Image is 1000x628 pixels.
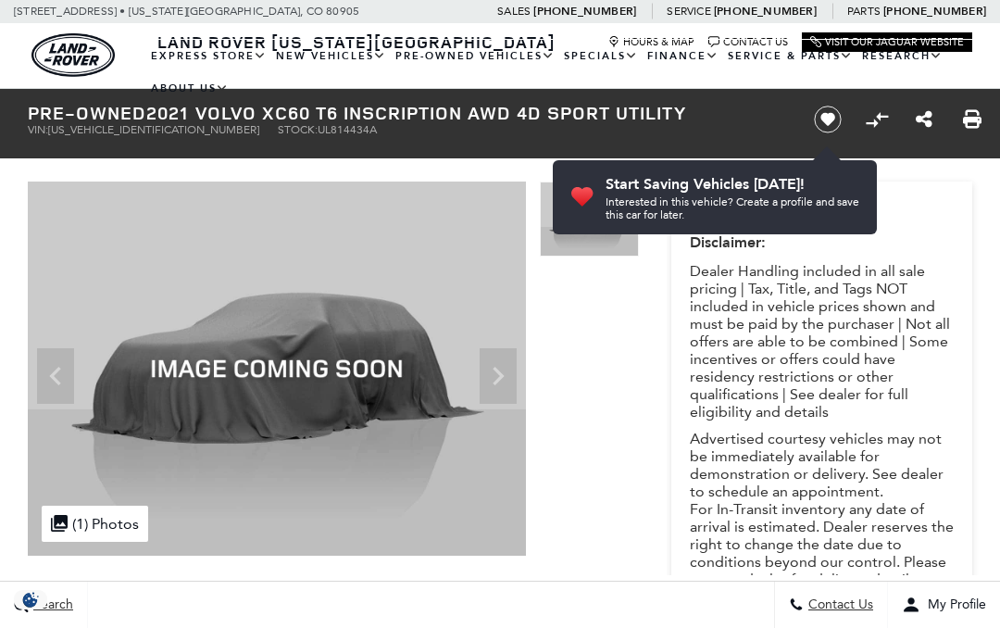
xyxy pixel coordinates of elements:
span: Sales [497,5,531,18]
div: (1) Photos [42,506,148,542]
a: Visit Our Jaguar Website [810,36,964,48]
span: My Profile [920,597,986,613]
a: Share this Pre-Owned 2021 Volvo XC60 T6 Inscription AWD 4D Sport Utility [916,108,932,131]
a: land-rover [31,33,115,77]
section: Click to Open Cookie Consent Modal [9,590,52,609]
img: Used 2021 Blue Volvo T6 Inscription image 1 [28,182,526,556]
strong: Pre-Owned [28,100,146,125]
p: Dealer Handling included in all sale pricing | Tax, Title, and Tags NOT included in vehicle price... [690,262,954,421]
a: Land Rover [US_STATE][GEOGRAPHIC_DATA] [146,31,567,53]
strong: Disclaimer: [690,232,766,253]
img: Land Rover [31,33,115,77]
a: Finance [643,40,723,72]
a: Hours & Map [608,36,694,48]
button: Save vehicle [807,105,848,134]
span: [US_VEHICLE_IDENTIFICATION_NUMBER] [48,123,259,136]
button: Open user profile menu [888,582,1000,628]
a: Print this Pre-Owned 2021 Volvo XC60 T6 Inscription AWD 4D Sport Utility [963,108,981,131]
img: Opt-Out Icon [9,590,52,609]
a: [PHONE_NUMBER] [883,4,986,19]
a: New Vehicles [271,40,391,72]
a: [PHONE_NUMBER] [714,4,817,19]
p: Advertised courtesy vehicles may not be immediately available for demonstration or delivery. See ... [690,430,954,588]
span: Contact Us [804,597,873,613]
h1: 2021 Volvo XC60 T6 Inscription AWD 4D Sport Utility [28,103,786,123]
span: VIN: [28,123,48,136]
a: Service & Parts [723,40,857,72]
a: Specials [559,40,643,72]
img: Used 2021 Blue Volvo T6 Inscription image 1 [540,182,640,257]
a: About Us [146,72,233,105]
a: EXPRESS STORE [146,40,271,72]
p: Please Call for Price [690,206,954,223]
span: Stock: [278,123,318,136]
span: Service [667,5,710,18]
span: UL814434A [318,123,377,136]
span: Parts [847,5,881,18]
span: Land Rover [US_STATE][GEOGRAPHIC_DATA] [157,31,556,53]
a: [STREET_ADDRESS] • [US_STATE][GEOGRAPHIC_DATA], CO 80905 [14,5,359,18]
a: [PHONE_NUMBER] [533,4,636,19]
button: Compare Vehicle [863,106,891,133]
a: Contact Us [708,36,788,48]
a: Pre-Owned Vehicles [391,40,559,72]
a: Research [857,40,947,72]
nav: Main Navigation [146,40,972,105]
